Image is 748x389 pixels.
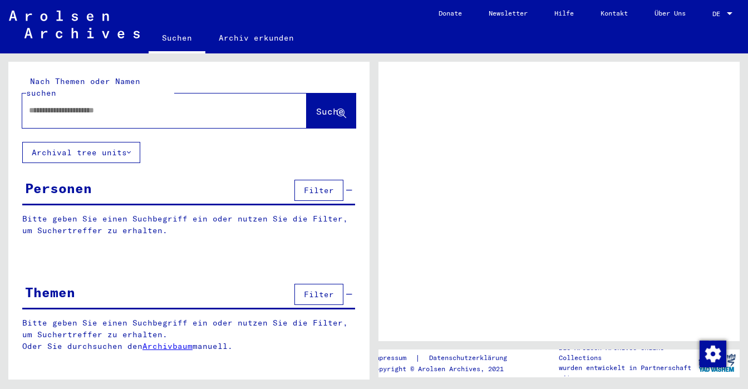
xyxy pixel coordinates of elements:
[294,180,343,201] button: Filter
[9,11,140,38] img: Arolsen_neg.svg
[371,352,520,364] div: |
[304,289,334,299] span: Filter
[22,142,140,163] button: Archival tree units
[149,24,205,53] a: Suchen
[700,341,726,367] img: Zustimmung ändern
[696,349,738,377] img: yv_logo.png
[26,76,140,98] mat-label: Nach Themen oder Namen suchen
[307,93,356,128] button: Suche
[25,282,75,302] div: Themen
[559,343,695,363] p: Die Arolsen Archives Online-Collections
[699,340,726,367] div: Zustimmung ändern
[205,24,307,51] a: Archiv erkunden
[316,106,344,117] span: Suche
[712,10,725,18] span: DE
[559,363,695,383] p: wurden entwickelt in Partnerschaft mit
[371,364,520,374] p: Copyright © Arolsen Archives, 2021
[22,317,356,352] p: Bitte geben Sie einen Suchbegriff ein oder nutzen Sie die Filter, um Suchertreffer zu erhalten. O...
[22,213,355,237] p: Bitte geben Sie einen Suchbegriff ein oder nutzen Sie die Filter, um Suchertreffer zu erhalten.
[294,284,343,305] button: Filter
[25,178,92,198] div: Personen
[371,352,415,364] a: Impressum
[304,185,334,195] span: Filter
[142,341,193,351] a: Archivbaum
[420,352,520,364] a: Datenschutzerklärung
